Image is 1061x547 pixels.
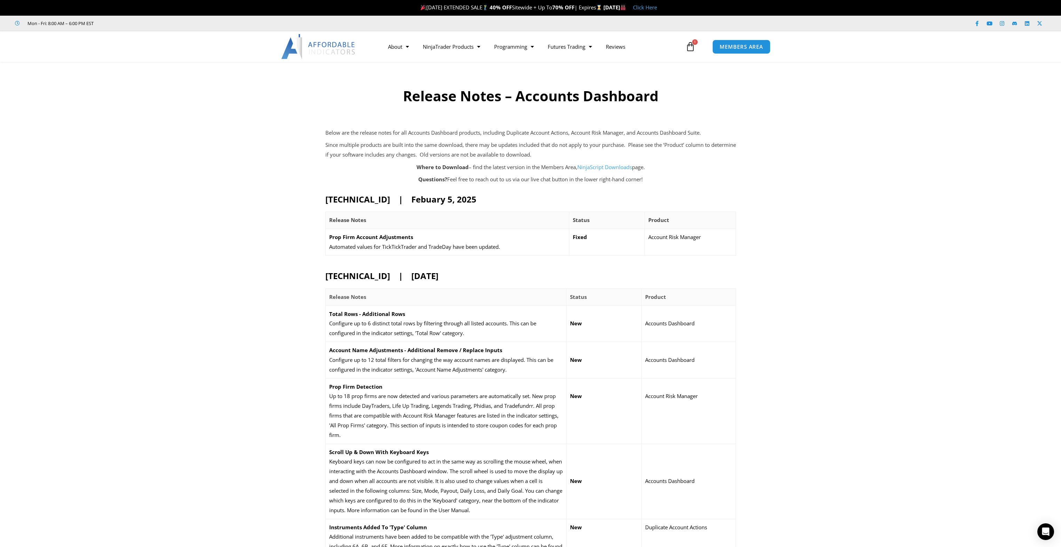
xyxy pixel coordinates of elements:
[675,37,706,57] a: 1
[329,347,502,354] strong: Account Name Adjustments - Additional Remove / Replace Inputs
[419,4,603,11] span: [DATE] EXTENDED SALE Sitewide + Up To | Expires
[712,40,770,54] a: MEMBERS AREA
[329,383,382,390] strong: Prop Firm Detection
[329,319,563,338] p: Configure up to 6 distinct total rows by filtering through all listed accounts. This can be confi...
[487,39,541,55] a: Programming
[596,5,602,10] img: ⌛
[26,19,94,27] span: Mon - Fri: 8:00 AM – 6:00 PM EST
[416,39,487,55] a: NinjaTrader Products
[570,320,582,327] strong: New
[329,293,366,300] strong: Release Notes
[418,176,447,183] strong: Questions?
[570,477,582,484] strong: New
[570,393,582,399] strong: New
[620,5,626,10] img: 🏭
[329,449,429,455] strong: Scroll Up & Down With Keyboard Keys
[300,86,761,106] h1: Release Notes – Accounts Dashboard
[570,293,587,300] strong: Status
[329,233,413,240] strong: Prop Firm Account Adjustments
[281,34,356,59] img: LogoAI | Affordable Indicators – NinjaTrader
[648,232,732,242] p: Account Risk Manager
[490,4,512,11] strong: 40% OFF
[720,44,763,49] span: MEMBERS AREA
[329,216,366,223] strong: Release Notes
[645,293,666,300] strong: Product
[573,233,587,240] strong: Fixed
[325,128,736,138] p: Below are the release notes for all Accounts Dashboard products, including Duplicate Account Acti...
[483,5,488,10] img: 🏌️‍♂️
[645,319,732,328] p: Accounts Dashboard
[329,310,405,317] strong: Total Rows - Additional Rows
[552,4,575,11] strong: 70% OFF
[329,242,565,252] p: Automated values for TickTickTrader and TradeDay have been updated.
[1037,523,1054,540] div: Open Intercom Messenger
[570,356,582,363] strong: New
[325,175,736,184] p: Feel free to reach out to us via our live chat button in the lower right-hand corner!
[325,162,736,172] p: – find the latest version in the Members Area, page.
[421,5,426,10] img: 🎉
[577,164,632,171] a: NinjaScript Downloads
[645,355,732,365] p: Accounts Dashboard
[329,355,563,375] p: Configure up to 12 total filters for changing the way account names are displayed. This can be co...
[645,391,732,401] p: Account Risk Manager
[648,216,669,223] strong: Product
[417,164,469,171] strong: Where to Download
[645,476,732,486] p: Accounts Dashboard
[570,524,582,531] strong: New
[325,194,736,205] h2: [TECHNICAL_ID] | Febuary 5, 2025
[603,4,626,11] strong: [DATE]
[541,39,599,55] a: Futures Trading
[599,39,632,55] a: Reviews
[381,39,684,55] nav: Menu
[103,20,208,27] iframe: Customer reviews powered by Trustpilot
[329,457,563,515] p: Keyboard keys can now be configured to act in the same way as scrolling the mouse wheel, when int...
[645,523,732,532] p: Duplicate Account Actions
[325,140,736,160] p: Since multiple products are built into the same download, there may be updates included that do n...
[692,39,698,45] span: 1
[325,270,736,281] h2: [TECHNICAL_ID] | [DATE]
[329,391,563,440] p: Up to 18 prop firms are now detected and various parameters are automatically set. New prop firms...
[381,39,416,55] a: About
[633,4,657,11] a: Click Here
[573,216,589,223] strong: Status
[329,524,427,531] strong: Instruments Added To 'Type' Column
